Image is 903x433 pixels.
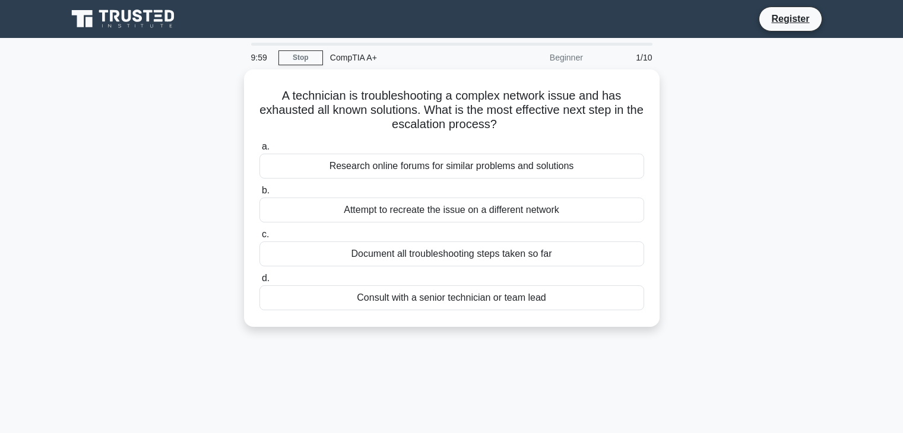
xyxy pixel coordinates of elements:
[259,285,644,310] div: Consult with a senior technician or team lead
[323,46,486,69] div: CompTIA A+
[258,88,645,132] h5: A technician is troubleshooting a complex network issue and has exhausted all known solutions. Wh...
[262,185,270,195] span: b.
[244,46,278,69] div: 9:59
[590,46,660,69] div: 1/10
[262,141,270,151] span: a.
[259,154,644,179] div: Research online forums for similar problems and solutions
[259,241,644,266] div: Document all troubleshooting steps taken so far
[262,229,269,239] span: c.
[486,46,590,69] div: Beginner
[278,50,323,65] a: Stop
[259,198,644,222] div: Attempt to recreate the issue on a different network
[764,11,816,26] a: Register
[262,273,270,283] span: d.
